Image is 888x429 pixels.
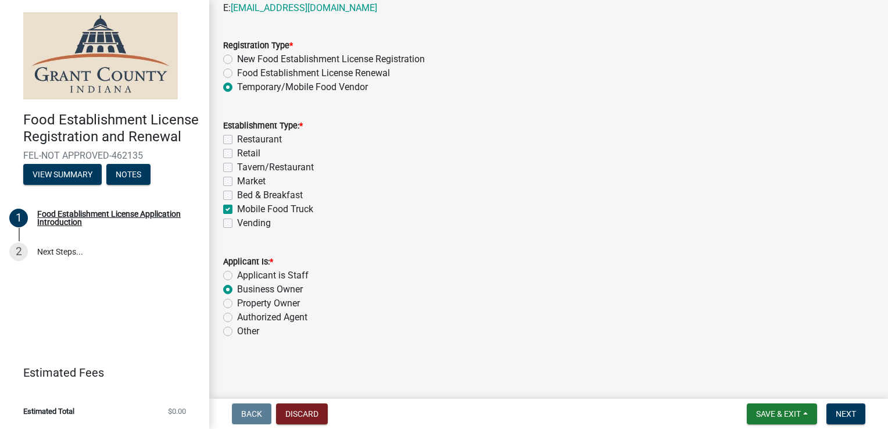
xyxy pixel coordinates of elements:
[836,409,856,419] span: Next
[826,403,865,424] button: Next
[237,160,314,174] label: Tavern/Restaurant
[237,310,307,324] label: Authorized Agent
[237,52,425,66] label: New Food Establishment License Registration
[237,269,309,283] label: Applicant is Staff
[106,170,151,180] wm-modal-confirm: Notes
[223,42,293,50] label: Registration Type
[237,296,300,310] label: Property Owner
[237,174,266,188] label: Market
[168,407,186,415] span: $0.00
[237,188,303,202] label: Bed & Breakfast
[23,407,74,415] span: Estimated Total
[37,210,191,226] div: Food Establishment License Application Introduction
[241,409,262,419] span: Back
[232,403,271,424] button: Back
[23,164,102,185] button: View Summary
[237,283,303,296] label: Business Owner
[23,150,186,161] span: FEL-NOT APPROVED-462135
[276,403,328,424] button: Discard
[237,146,260,160] label: Retail
[106,164,151,185] button: Notes
[756,409,801,419] span: Save & Exit
[223,122,303,130] label: Establishment Type:
[9,361,191,384] a: Estimated Fees
[9,209,28,227] div: 1
[23,170,102,180] wm-modal-confirm: Summary
[23,112,200,145] h4: Food Establishment License Registration and Renewal
[237,324,259,338] label: Other
[237,133,282,146] label: Restaurant
[747,403,817,424] button: Save & Exit
[23,12,178,99] img: Grant County, Indiana
[237,66,390,80] label: Food Establishment License Renewal
[237,216,271,230] label: Vending
[237,80,368,94] label: Temporary/Mobile Food Vendor
[231,2,377,13] a: [EMAIL_ADDRESS][DOMAIN_NAME]
[9,242,28,261] div: 2
[223,258,273,266] label: Applicant Is:
[237,202,313,216] label: Mobile Food Truck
